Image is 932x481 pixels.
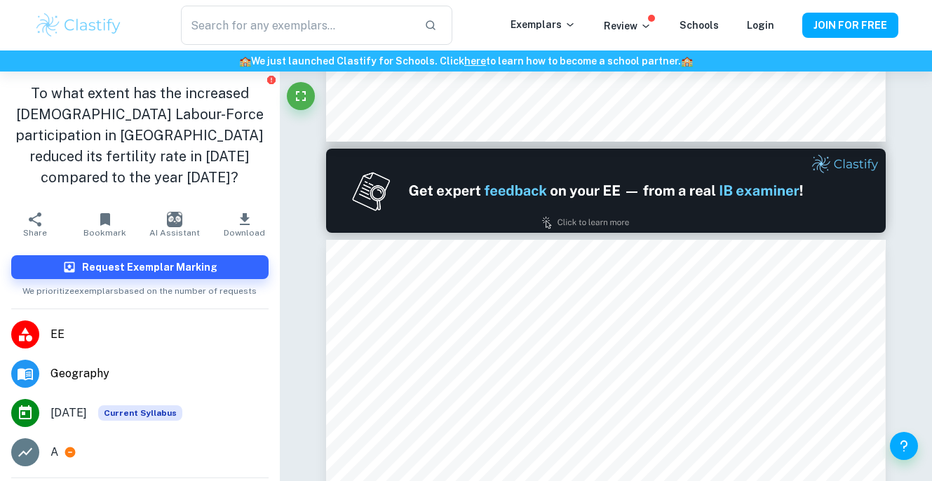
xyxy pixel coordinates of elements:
[604,18,651,34] p: Review
[34,11,123,39] img: Clastify logo
[50,365,269,382] span: Geography
[239,55,251,67] span: 🏫
[287,82,315,110] button: Fullscreen
[83,228,126,238] span: Bookmark
[224,228,265,238] span: Download
[747,20,774,31] a: Login
[681,55,693,67] span: 🏫
[326,149,885,233] img: Ad
[82,259,217,275] h6: Request Exemplar Marking
[50,405,87,421] span: [DATE]
[167,212,182,227] img: AI Assistant
[210,205,280,244] button: Download
[98,405,182,421] div: This exemplar is based on the current syllabus. Feel free to refer to it for inspiration/ideas wh...
[464,55,486,67] a: here
[680,20,719,31] a: Schools
[266,74,277,85] button: Report issue
[140,205,210,244] button: AI Assistant
[70,205,140,244] button: Bookmark
[11,255,269,279] button: Request Exemplar Marking
[50,444,58,461] p: A
[23,228,47,238] span: Share
[181,6,412,45] input: Search for any exemplars...
[11,83,269,188] h1: To what extent has the increased [DEMOGRAPHIC_DATA] Labour-Force participation in [GEOGRAPHIC_DAT...
[802,13,898,38] button: JOIN FOR FREE
[511,17,576,32] p: Exemplars
[890,432,918,460] button: Help and Feedback
[3,53,929,69] h6: We just launched Clastify for Schools. Click to learn how to become a school partner.
[149,228,200,238] span: AI Assistant
[22,279,257,297] span: We prioritize exemplars based on the number of requests
[50,326,269,343] span: EE
[98,405,182,421] span: Current Syllabus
